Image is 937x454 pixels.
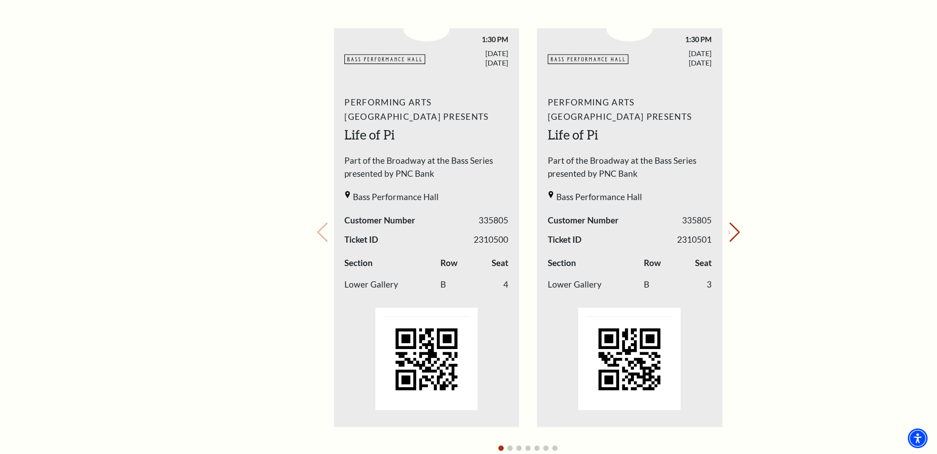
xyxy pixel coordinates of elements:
[440,274,479,296] td: B
[316,223,328,242] button: Previous slide
[695,257,712,270] label: Seat
[525,445,531,451] button: Go to slide 4
[440,257,458,270] label: Row
[498,445,504,451] button: Go to slide 1
[644,257,661,270] label: Row
[677,234,712,247] span: 2310501
[344,126,508,144] h2: Life of Pi
[353,191,439,204] span: Bass Performance Hall
[344,274,440,296] td: Lower Gallery
[556,191,642,204] span: Bass Performance Hall
[479,274,508,296] td: 4
[344,95,508,124] span: Performing Arts [GEOGRAPHIC_DATA] Presents
[344,155,508,185] span: Part of the Broadway at the Bass Series presented by PNC Bank
[479,214,508,227] span: 335805
[427,48,509,67] span: [DATE] [DATE]
[344,257,373,270] label: Section
[548,274,644,296] td: Lower Gallery
[344,214,415,227] span: Customer Number
[644,274,682,296] td: B
[516,445,522,451] button: Go to slide 3
[548,95,712,124] span: Performing Arts [GEOGRAPHIC_DATA] Presents
[534,445,540,451] button: Go to slide 5
[682,214,712,227] span: 335805
[552,445,558,451] button: Go to slide 7
[474,234,508,247] span: 2310500
[507,445,513,451] button: Go to slide 2
[344,234,378,247] span: Ticket ID
[548,234,581,247] span: Ticket ID
[728,223,740,242] button: Next slide
[548,155,712,185] span: Part of the Broadway at the Bass Series presented by PNC Bank
[334,7,519,428] li: 1 / 8
[492,257,508,270] label: Seat
[548,257,576,270] label: Section
[682,274,712,296] td: 3
[543,445,549,451] button: Go to slide 6
[427,35,509,44] span: 1:30 PM
[908,428,928,448] div: Accessibility Menu
[629,35,712,44] span: 1:30 PM
[537,7,722,428] li: 2 / 8
[548,214,619,227] span: Customer Number
[629,48,712,67] span: [DATE] [DATE]
[548,126,712,144] h2: Life of Pi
